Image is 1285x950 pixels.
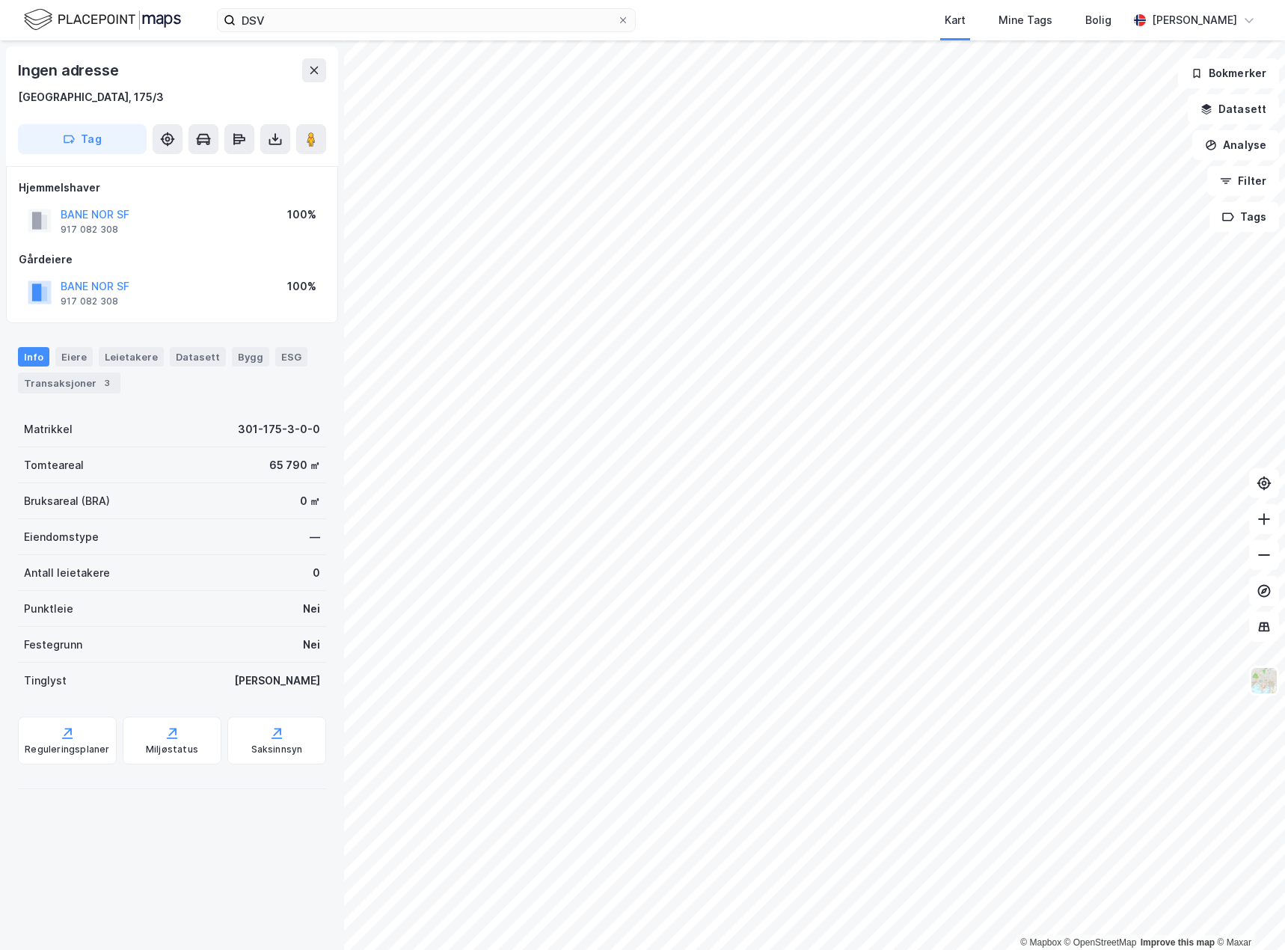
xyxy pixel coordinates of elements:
div: Gårdeiere [19,251,325,269]
div: Punktleie [24,600,73,618]
div: 65 790 ㎡ [269,456,320,474]
div: 0 ㎡ [300,492,320,510]
div: Leietakere [99,347,164,367]
input: Søk på adresse, matrikkel, gårdeiere, leietakere eller personer [236,9,617,31]
div: Matrikkel [24,420,73,438]
div: Festegrunn [24,636,82,654]
div: 0 [313,564,320,582]
div: Datasett [170,347,226,367]
div: [PERSON_NAME] [1152,11,1237,29]
div: Eiendomstype [24,528,99,546]
img: Z [1250,666,1278,695]
div: Tinglyst [24,672,67,690]
div: 100% [287,278,316,295]
div: 301-175-3-0-0 [238,420,320,438]
div: Info [18,347,49,367]
div: 3 [99,376,114,390]
div: Reguleringsplaner [25,744,109,756]
div: Eiere [55,347,93,367]
div: [GEOGRAPHIC_DATA], 175/3 [18,88,164,106]
div: Antall leietakere [24,564,110,582]
div: 100% [287,206,316,224]
iframe: Chat Widget [1210,878,1285,950]
button: Analyse [1192,130,1279,160]
a: Mapbox [1020,937,1061,948]
div: Saksinnsyn [251,744,303,756]
div: Miljøstatus [146,744,198,756]
button: Filter [1207,166,1279,196]
button: Datasett [1188,94,1279,124]
div: [PERSON_NAME] [234,672,320,690]
div: Bygg [232,347,269,367]
div: — [310,528,320,546]
img: logo.f888ab2527a4732fd821a326f86c7f29.svg [24,7,181,33]
div: Bruksareal (BRA) [24,492,110,510]
div: 917 082 308 [61,224,118,236]
button: Bokmerker [1178,58,1279,88]
div: Mine Tags [999,11,1052,29]
div: Nei [303,600,320,618]
div: Bolig [1085,11,1111,29]
a: OpenStreetMap [1064,937,1137,948]
div: Hjemmelshaver [19,179,325,197]
div: Tomteareal [24,456,84,474]
div: Kontrollprogram for chat [1210,878,1285,950]
div: 917 082 308 [61,295,118,307]
div: Ingen adresse [18,58,121,82]
div: Nei [303,636,320,654]
div: ESG [275,347,307,367]
a: Improve this map [1141,937,1215,948]
div: Kart [945,11,966,29]
div: Transaksjoner [18,373,120,393]
button: Tag [18,124,147,154]
button: Tags [1209,202,1279,232]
